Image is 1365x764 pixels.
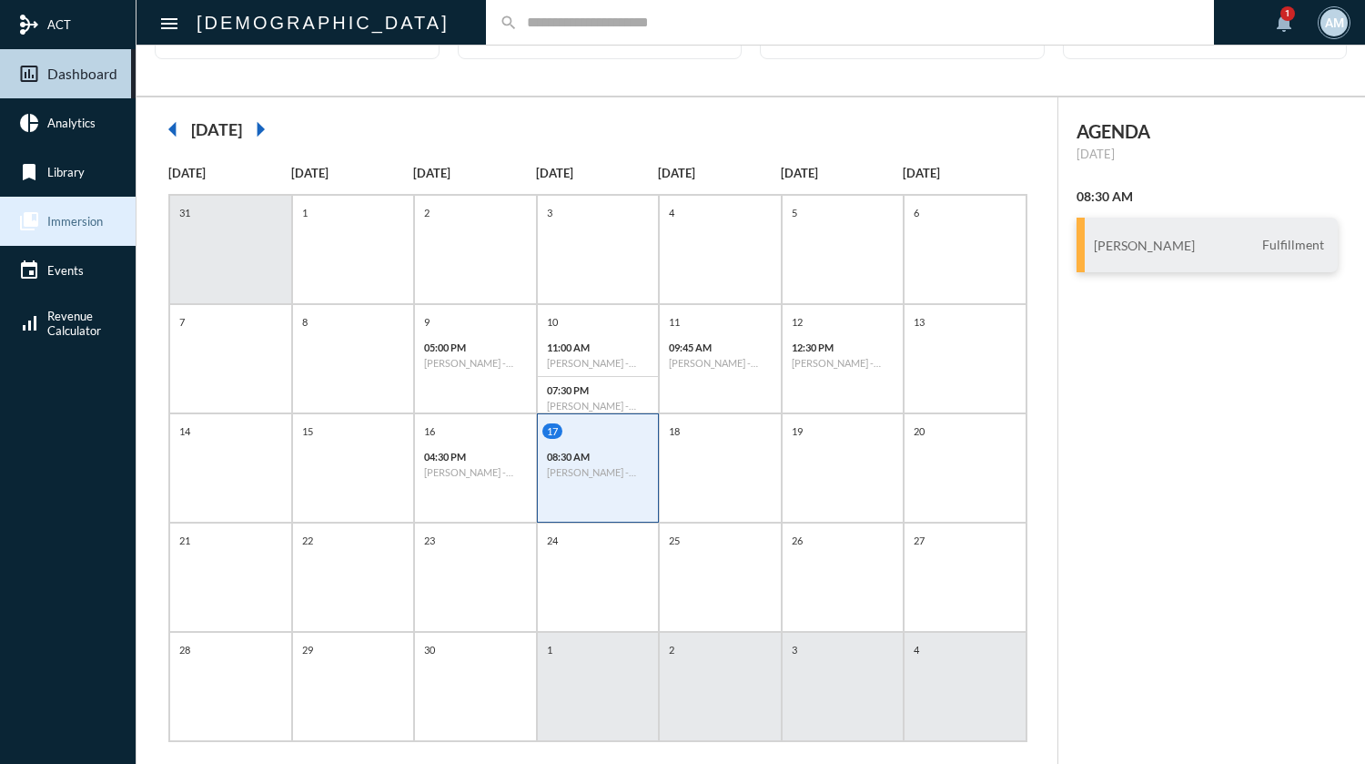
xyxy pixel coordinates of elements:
span: Analytics [47,116,96,130]
p: 2 [664,642,679,657]
p: 3 [542,205,557,220]
mat-icon: event [18,260,40,281]
p: 18 [664,423,684,439]
p: 05:00 PM [424,341,527,353]
p: 13 [909,314,929,330]
mat-icon: collections_bookmark [18,210,40,232]
p: 12:30 PM [792,341,895,353]
h6: [PERSON_NAME] - Philosophy I [424,466,527,478]
p: 14 [175,423,195,439]
p: 23 [420,533,440,548]
p: 4 [664,205,679,220]
div: 1 [1280,6,1295,21]
span: Events [47,263,84,278]
p: 11:00 AM [547,341,650,353]
span: Library [47,165,85,179]
mat-icon: signal_cellular_alt [18,312,40,334]
p: 8 [298,314,312,330]
p: 12 [787,314,807,330]
p: 26 [787,533,807,548]
span: Revenue Calculator [47,309,101,338]
p: 27 [909,533,929,548]
h2: 08:30 AM [1077,188,1339,204]
p: 24 [542,533,562,548]
h6: [PERSON_NAME] - Fulfillment [424,357,527,369]
mat-icon: mediation [18,14,40,36]
mat-icon: pie_chart [18,112,40,134]
mat-icon: arrow_left [155,111,191,148]
span: Immersion [47,214,103,229]
p: 9 [420,314,434,330]
p: 31 [175,205,195,220]
p: 19 [787,423,807,439]
mat-icon: notifications [1273,12,1295,34]
h2: [DEMOGRAPHIC_DATA] [197,8,450,37]
p: [DATE] [291,166,414,180]
p: 08:30 AM [547,451,650,463]
p: 3 [787,642,802,657]
p: 2 [420,205,434,220]
p: 22 [298,533,318,548]
p: 25 [664,533,684,548]
h6: [PERSON_NAME] - Philosophy I [669,357,772,369]
span: ACT [47,17,71,32]
p: 07:30 PM [547,384,650,396]
h2: [DATE] [191,119,242,139]
p: [DATE] [536,166,659,180]
mat-icon: bookmark [18,161,40,183]
p: 30 [420,642,440,657]
p: [DATE] [903,166,1026,180]
p: [DATE] [1077,147,1339,161]
button: Toggle sidenav [151,5,187,41]
div: AM [1320,9,1348,36]
span: Fulfillment [1258,237,1329,253]
p: 20 [909,423,929,439]
mat-icon: search [500,14,518,32]
p: 17 [542,423,562,439]
span: Dashboard [47,66,117,82]
mat-icon: Side nav toggle icon [158,13,180,35]
p: 10 [542,314,562,330]
p: [DATE] [168,166,291,180]
p: 11 [664,314,684,330]
p: 21 [175,533,195,548]
h6: [PERSON_NAME] - Review [547,400,650,412]
p: 4 [909,642,924,657]
p: 7 [175,314,189,330]
p: 29 [298,642,318,657]
p: [DATE] [781,166,904,180]
p: 6 [909,205,924,220]
p: 09:45 AM [669,341,772,353]
p: [DATE] [658,166,781,180]
h6: [PERSON_NAME] - Review [547,357,650,369]
h6: [PERSON_NAME] - Fulfillment [547,466,650,478]
p: 16 [420,423,440,439]
h2: AGENDA [1077,120,1339,142]
mat-icon: insert_chart_outlined [18,63,40,85]
p: 04:30 PM [424,451,527,463]
p: 15 [298,423,318,439]
p: 5 [787,205,802,220]
mat-icon: arrow_right [242,111,278,148]
h6: [PERSON_NAME] - Investment [792,357,895,369]
p: 1 [298,205,312,220]
p: [DATE] [413,166,536,180]
p: 1 [542,642,557,657]
p: 28 [175,642,195,657]
h3: [PERSON_NAME] [1094,238,1195,253]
